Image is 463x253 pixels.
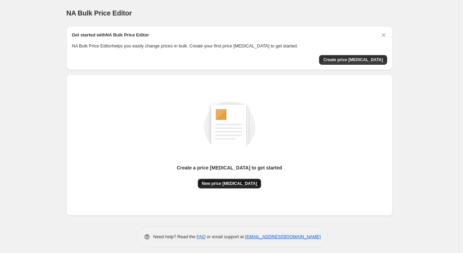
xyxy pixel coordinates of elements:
[380,32,387,38] button: Dismiss card
[198,179,261,188] button: New price [MEDICAL_DATA]
[177,164,282,171] p: Create a price [MEDICAL_DATA] to get started
[245,234,321,239] a: [EMAIL_ADDRESS][DOMAIN_NAME]
[323,57,383,63] span: Create price [MEDICAL_DATA]
[197,234,206,239] a: FAQ
[202,181,257,186] span: New price [MEDICAL_DATA]
[206,234,245,239] span: or email support at
[319,55,387,65] button: Create price change job
[153,234,197,239] span: Need help? Read the
[72,32,149,38] h2: Get started with NA Bulk Price Editor
[72,43,387,49] p: NA Bulk Price Editor helps you easily change prices in bulk. Create your first price [MEDICAL_DAT...
[66,9,132,17] span: NA Bulk Price Editor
